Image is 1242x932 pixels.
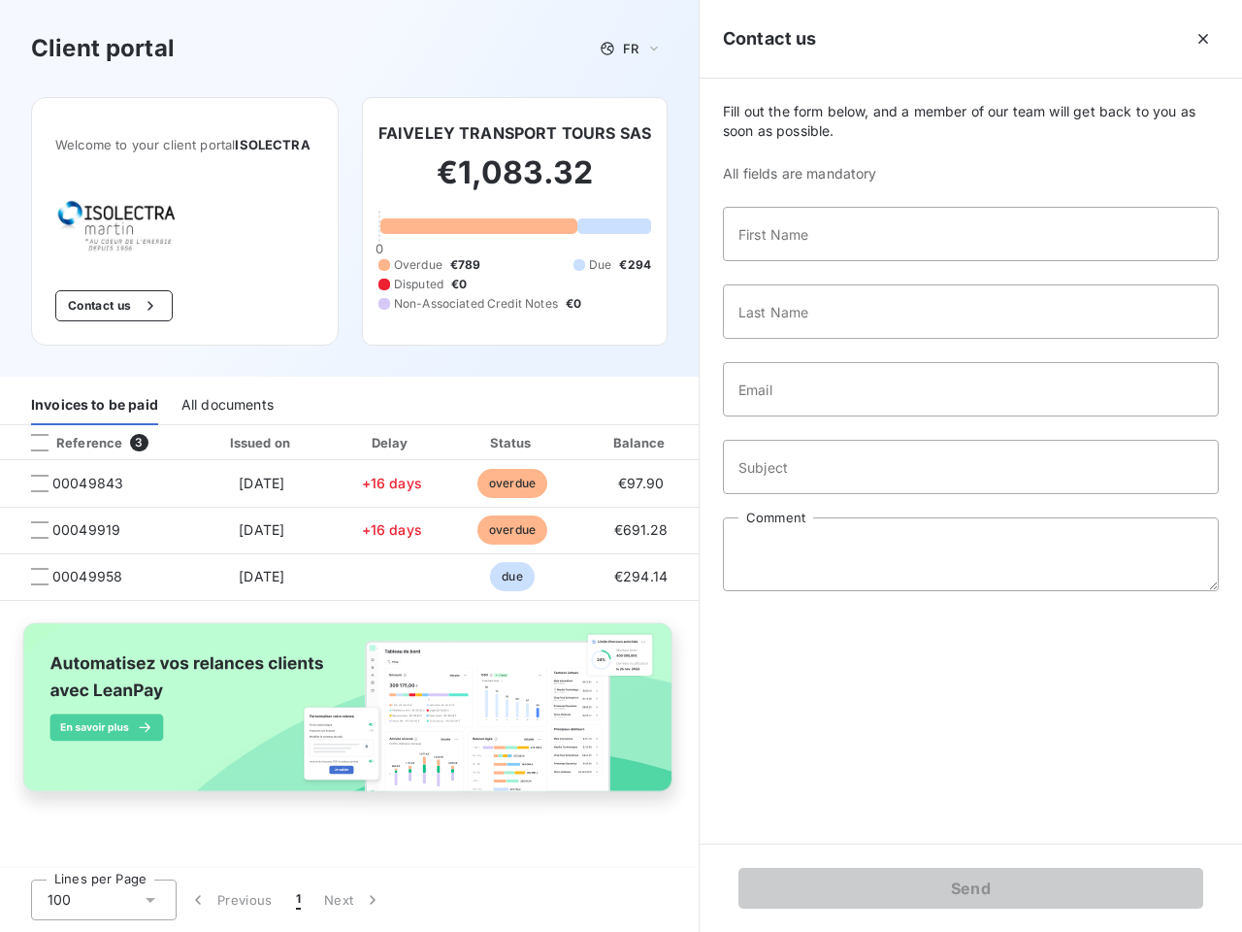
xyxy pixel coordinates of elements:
[55,199,180,259] img: Company logo
[239,568,284,584] span: [DATE]
[623,41,638,56] span: FR
[55,290,173,321] button: Contact us
[618,475,664,491] span: €97.90
[614,521,669,538] span: €691.28
[284,880,312,920] button: 1
[8,613,691,820] img: banner
[362,475,422,491] span: +16 days
[55,137,314,152] span: Welcome to your client portal
[477,516,547,545] span: overdue
[296,890,301,910] span: 1
[738,868,1203,909] button: Send
[723,102,1219,141] span: Fill out the form below, and a member of our team will get back to you as soon as possible.
[455,433,571,452] div: Status
[130,434,147,451] span: 3
[31,31,175,66] h3: Client portal
[48,890,71,910] span: 100
[723,362,1219,416] input: placeholder
[589,256,611,274] span: Due
[451,276,467,293] span: €0
[394,256,442,274] span: Overdue
[378,121,651,145] h6: FAIVELEY TRANSPORT TOURS SAS
[16,434,122,451] div: Reference
[181,384,274,425] div: All documents
[235,137,310,152] span: ISOLECTRA
[52,567,122,586] span: 00049958
[490,562,534,591] span: due
[177,880,284,920] button: Previous
[394,276,443,293] span: Disputed
[477,469,547,498] span: overdue
[723,440,1219,494] input: placeholder
[578,433,704,452] div: Balance
[619,256,651,274] span: €294
[450,256,481,274] span: €789
[723,284,1219,339] input: placeholder
[312,880,394,920] button: Next
[239,475,284,491] span: [DATE]
[378,153,651,212] h2: €1,083.32
[239,521,284,538] span: [DATE]
[52,474,123,493] span: 00049843
[566,295,581,313] span: €0
[614,568,668,584] span: €294.14
[723,25,817,52] h5: Contact us
[394,295,558,313] span: Non-Associated Credit Notes
[337,433,447,452] div: Delay
[195,433,329,452] div: Issued on
[52,520,120,540] span: 00049919
[31,384,158,425] div: Invoices to be paid
[723,164,1219,183] span: All fields are mandatory
[723,207,1219,261] input: placeholder
[362,521,422,538] span: +16 days
[376,241,383,256] span: 0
